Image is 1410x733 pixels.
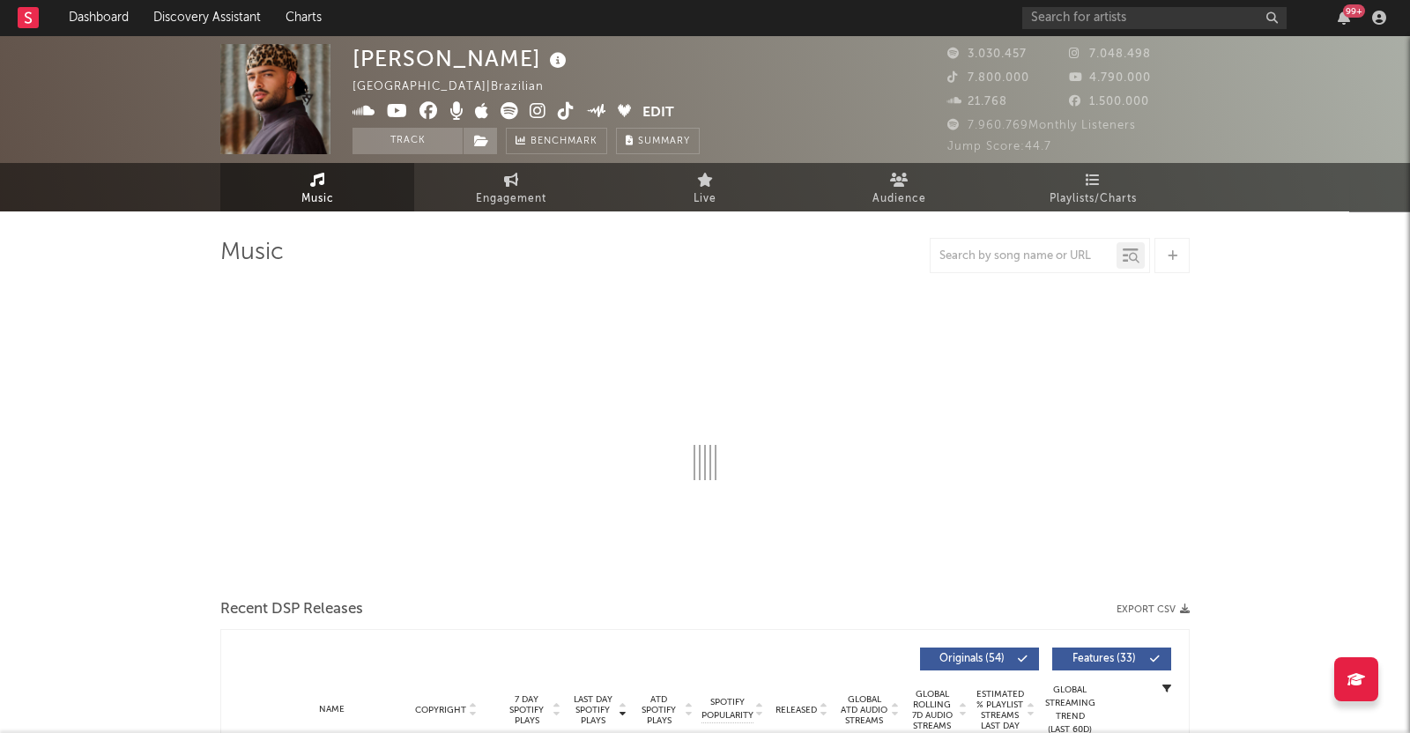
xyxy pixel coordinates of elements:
[642,102,674,124] button: Edit
[701,696,753,722] span: Spotify Popularity
[220,163,414,211] a: Music
[476,189,546,210] span: Engagement
[947,120,1136,131] span: 7.960.769 Monthly Listeners
[1117,604,1190,615] button: Export CSV
[414,163,608,211] a: Engagement
[1338,11,1350,25] button: 99+
[931,249,1117,263] input: Search by song name or URL
[352,77,564,98] div: [GEOGRAPHIC_DATA] | Brazilian
[840,694,888,726] span: Global ATD Audio Streams
[872,189,926,210] span: Audience
[908,689,956,731] span: Global Rolling 7D Audio Streams
[301,189,334,210] span: Music
[608,163,802,211] a: Live
[947,141,1051,152] span: Jump Score: 44.7
[635,694,682,726] span: ATD Spotify Plays
[352,128,463,154] button: Track
[638,137,690,146] span: Summary
[1069,48,1151,60] span: 7.048.498
[947,96,1007,107] span: 21.768
[531,131,597,152] span: Benchmark
[694,189,716,210] span: Live
[1069,72,1151,84] span: 4.790.000
[503,694,550,726] span: 7 Day Spotify Plays
[274,703,390,716] div: Name
[569,694,616,726] span: Last Day Spotify Plays
[775,705,817,715] span: Released
[220,599,363,620] span: Recent DSP Releases
[1050,189,1137,210] span: Playlists/Charts
[506,128,607,154] a: Benchmark
[996,163,1190,211] a: Playlists/Charts
[1064,654,1145,664] span: Features ( 33 )
[802,163,996,211] a: Audience
[931,654,1013,664] span: Originals ( 54 )
[616,128,700,154] button: Summary
[1052,648,1171,670] button: Features(33)
[947,72,1029,84] span: 7.800.000
[1022,7,1287,29] input: Search for artists
[976,689,1024,731] span: Estimated % Playlist Streams Last Day
[920,648,1039,670] button: Originals(54)
[947,48,1027,60] span: 3.030.457
[415,705,466,715] span: Copyright
[352,44,571,73] div: [PERSON_NAME]
[1069,96,1149,107] span: 1.500.000
[1343,4,1365,18] div: 99 +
